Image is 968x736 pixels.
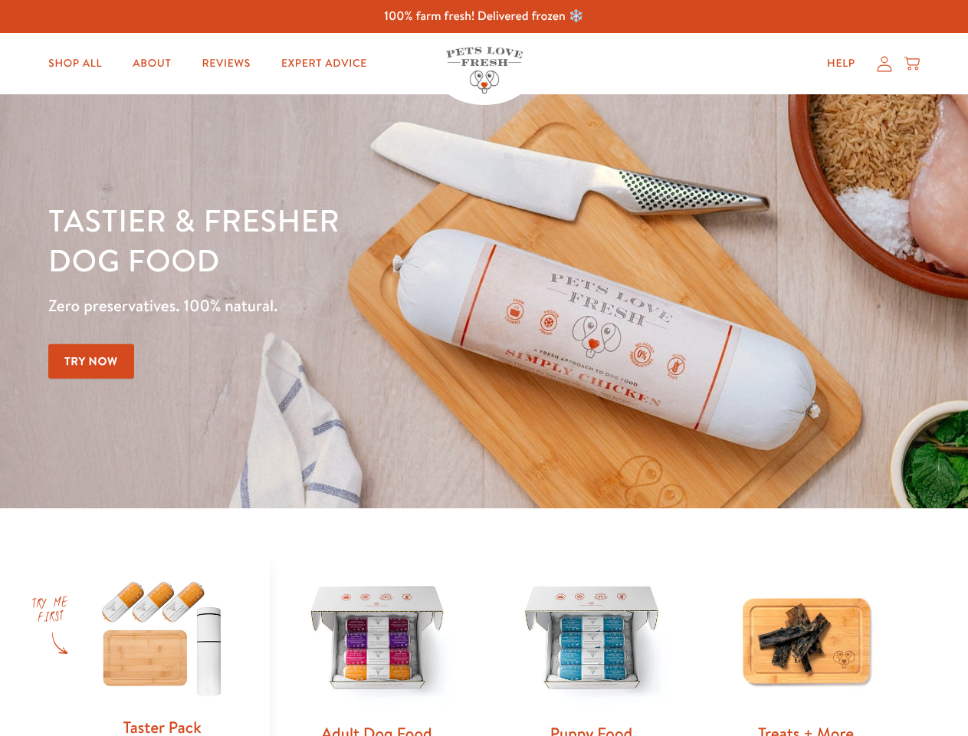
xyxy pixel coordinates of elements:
a: Help [815,48,868,79]
a: Try Now [48,344,134,379]
p: Zero preservatives. 100% natural. [48,292,629,320]
a: Shop All [36,48,114,79]
a: About [120,48,183,79]
h1: Tastier & fresher dog food [48,200,629,280]
img: Pets Love Fresh [446,47,523,94]
a: Expert Advice [269,48,379,79]
a: Reviews [189,48,262,79]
